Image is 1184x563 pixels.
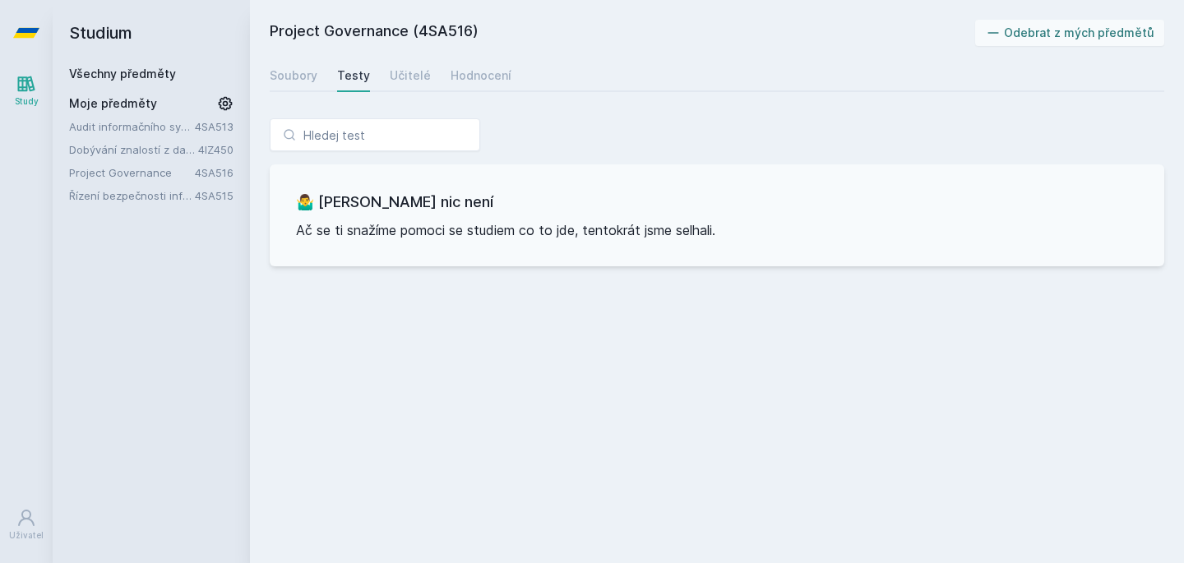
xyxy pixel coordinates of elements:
a: Uživatel [3,500,49,550]
a: Učitelé [390,59,431,92]
a: Soubory [270,59,317,92]
h2: Project Governance (4SA516) [270,20,975,46]
a: Dobývání znalostí z databází [69,141,198,158]
a: Řízení bezpečnosti informačních systémů [69,187,195,204]
div: Soubory [270,67,317,84]
a: 4IZ450 [198,143,234,156]
button: Odebrat z mých předmětů [975,20,1165,46]
a: 4SA515 [195,189,234,202]
a: Testy [337,59,370,92]
div: Uživatel [9,529,44,542]
a: Všechny předměty [69,67,176,81]
div: Study [15,95,39,108]
a: Study [3,66,49,116]
div: Testy [337,67,370,84]
span: Moje předměty [69,95,157,112]
div: Učitelé [390,67,431,84]
div: Hodnocení [451,67,511,84]
a: 4SA516 [195,166,234,179]
a: Audit informačního systému [69,118,195,135]
a: 4SA513 [195,120,234,133]
p: Ač se ti snažíme pomoci se studiem co to jde, tentokrát jsme selhali. [296,220,1138,240]
input: Hledej test [270,118,480,151]
a: Project Governance [69,164,195,181]
a: Hodnocení [451,59,511,92]
h3: 🤷‍♂️ [PERSON_NAME] nic není [296,191,1138,214]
